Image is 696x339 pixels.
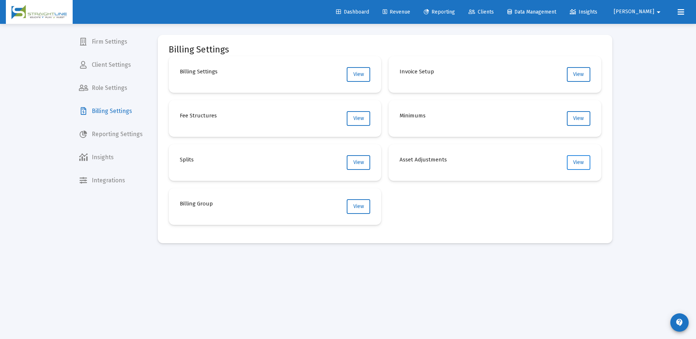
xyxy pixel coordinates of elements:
[573,71,584,77] span: View
[330,5,375,19] a: Dashboard
[169,46,229,53] mat-card-title: Billing Settings
[654,5,663,19] mat-icon: arrow_drop_down
[502,5,562,19] a: Data Management
[353,203,364,209] span: View
[180,111,217,120] h4: Fee Structures
[400,111,426,120] h4: Minimums
[353,159,364,165] span: View
[567,155,590,170] button: View
[463,5,500,19] a: Clients
[605,4,672,19] button: [PERSON_NAME]
[180,155,194,164] h4: Splits
[567,67,590,82] button: View
[614,9,654,15] span: [PERSON_NAME]
[675,318,684,327] mat-icon: contact_support
[347,111,370,126] button: View
[424,9,455,15] span: Reporting
[469,9,494,15] span: Clients
[347,199,370,214] button: View
[73,125,149,143] a: Reporting Settings
[353,71,364,77] span: View
[400,155,447,164] h4: Asset Adjustments
[73,102,149,120] a: Billing Settings
[418,5,461,19] a: Reporting
[73,33,149,51] a: Firm Settings
[570,9,597,15] span: Insights
[567,111,590,126] button: View
[400,67,434,76] h4: Invoice Setup
[336,9,369,15] span: Dashboard
[180,199,213,208] h4: Billing Group
[347,67,370,82] button: View
[11,5,67,19] img: Dashboard
[73,172,149,189] a: Integrations
[353,115,364,121] span: View
[73,56,149,74] a: Client Settings
[377,5,416,19] a: Revenue
[564,5,603,19] a: Insights
[73,149,149,166] a: Insights
[507,9,556,15] span: Data Management
[383,9,410,15] span: Revenue
[347,155,370,170] button: View
[573,115,584,121] span: View
[73,79,149,97] a: Role Settings
[180,67,218,76] h4: Billing Settings
[573,159,584,165] span: View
